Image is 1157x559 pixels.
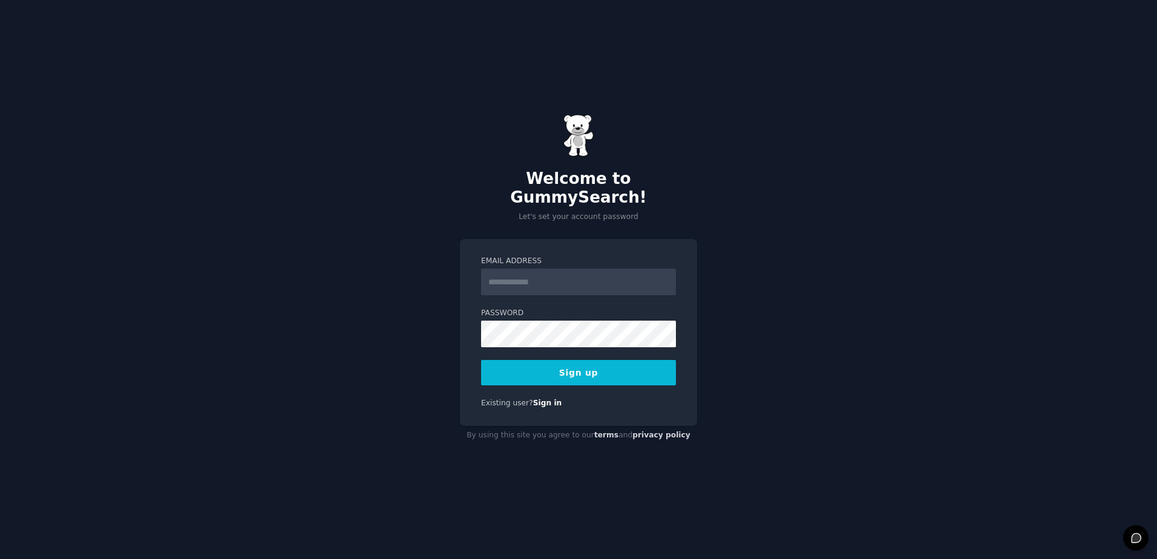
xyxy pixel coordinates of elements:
button: Sign up [481,360,676,385]
h2: Welcome to GummySearch! [460,169,697,208]
label: Password [481,308,676,319]
div: By using this site you agree to our and [460,426,697,445]
a: privacy policy [632,431,690,439]
img: Gummy Bear [563,114,594,157]
a: terms [594,431,618,439]
span: Existing user? [481,399,533,407]
label: Email Address [481,256,676,267]
p: Let's set your account password [460,212,697,223]
a: Sign in [533,399,562,407]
